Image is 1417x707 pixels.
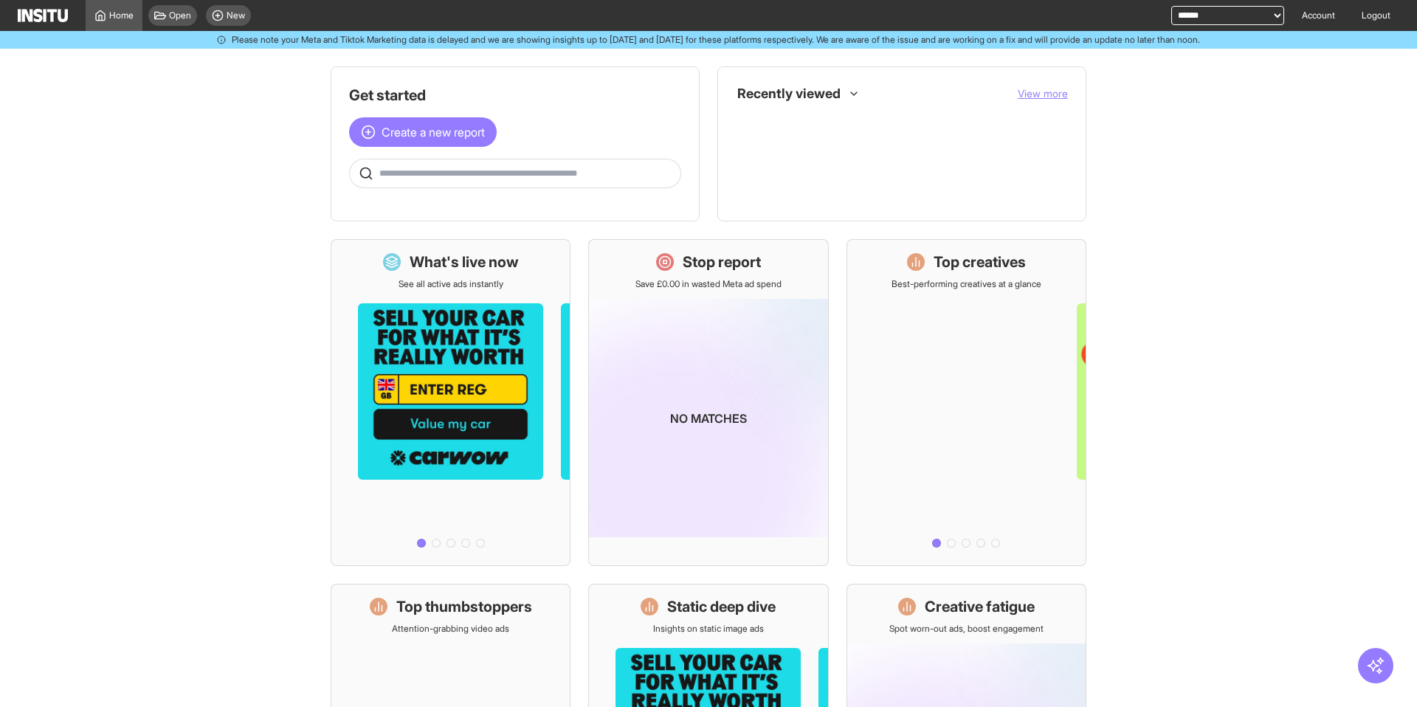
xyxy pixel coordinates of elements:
img: coming-soon-gradient_kfitwp.png [589,299,827,537]
p: Best-performing creatives at a glance [892,278,1041,290]
a: Stop reportSave £0.00 in wasted Meta ad spendNo matches [588,239,828,566]
span: Home [109,10,134,21]
a: What's live nowSee all active ads instantly [331,239,570,566]
img: Logo [18,9,68,22]
span: Please note your Meta and Tiktok Marketing data is delayed and we are showing insights up to [DAT... [232,34,1200,46]
h1: Static deep dive [667,596,776,617]
span: Create a new report [382,123,485,141]
h1: Get started [349,85,681,106]
span: New [227,10,245,21]
h1: Stop report [683,252,761,272]
h1: What's live now [410,252,519,272]
span: Open [169,10,191,21]
button: View more [1018,86,1068,101]
p: Insights on static image ads [653,623,764,635]
h1: Top thumbstoppers [396,596,532,617]
span: View more [1018,87,1068,100]
p: No matches [670,410,747,427]
button: Create a new report [349,117,497,147]
a: Top creativesBest-performing creatives at a glance [847,239,1086,566]
h1: Top creatives [934,252,1026,272]
p: Attention-grabbing video ads [392,623,509,635]
p: See all active ads instantly [399,278,503,290]
p: Save £0.00 in wasted Meta ad spend [635,278,782,290]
